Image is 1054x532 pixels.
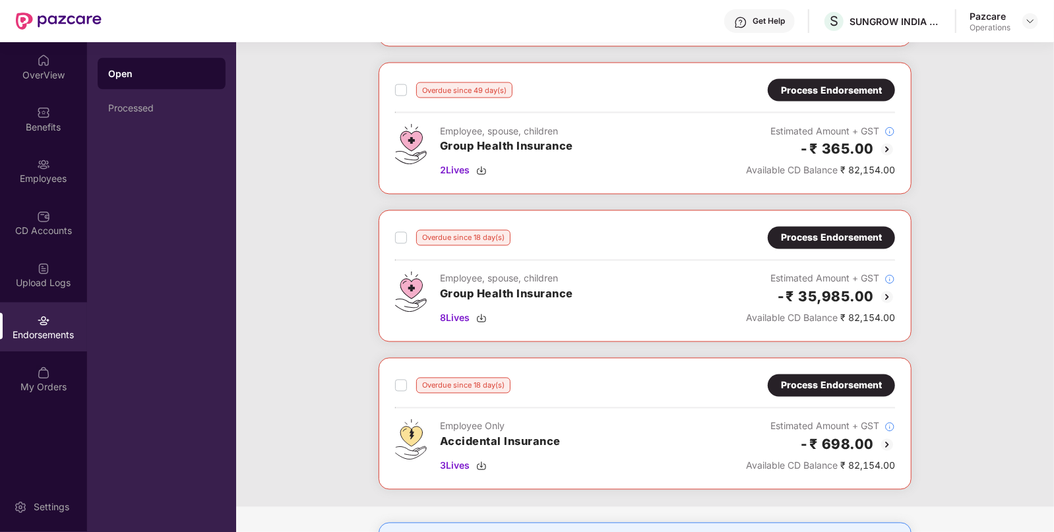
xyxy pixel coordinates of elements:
img: svg+xml;base64,PHN2ZyB4bWxucz0iaHR0cDovL3d3dy53My5vcmcvMjAwMC9zdmciIHdpZHRoPSI0Ny43MTQiIGhlaWdodD... [395,272,427,312]
img: svg+xml;base64,PHN2ZyBpZD0iRG93bmxvYWQtMzJ4MzIiIHhtbG5zPSJodHRwOi8vd3d3LnczLm9yZy8yMDAwL3N2ZyIgd2... [476,461,487,471]
div: Employee Only [440,419,561,434]
div: ₹ 82,154.00 [746,459,895,473]
h2: -₹ 698.00 [800,434,875,456]
img: svg+xml;base64,PHN2ZyBpZD0iRW1wbG95ZWVzIiB4bWxucz0iaHR0cDovL3d3dy53My5vcmcvMjAwMC9zdmciIHdpZHRoPS... [37,158,50,171]
img: New Pazcare Logo [16,13,102,30]
div: Process Endorsement [781,83,882,98]
img: svg+xml;base64,PHN2ZyBpZD0iU2V0dGluZy0yMHgyMCIgeG1sbnM9Imh0dHA6Ly93d3cudzMub3JnLzIwMDAvc3ZnIiB3aW... [14,501,27,514]
div: Pazcare [970,10,1010,22]
div: Overdue since 18 day(s) [416,378,511,394]
div: Get Help [753,16,785,26]
span: 2 Lives [440,163,470,178]
span: 3 Lives [440,459,470,473]
div: Overdue since 18 day(s) [416,230,511,246]
div: Estimated Amount + GST [746,124,895,138]
img: svg+xml;base64,PHN2ZyBpZD0iSW5mb18tXzMyeDMyIiBkYXRhLW5hbWU9IkluZm8gLSAzMngzMiIgeG1sbnM9Imh0dHA6Ly... [884,274,895,285]
img: svg+xml;base64,PHN2ZyB4bWxucz0iaHR0cDovL3d3dy53My5vcmcvMjAwMC9zdmciIHdpZHRoPSI0Ny43MTQiIGhlaWdodD... [395,124,427,165]
div: Estimated Amount + GST [746,419,895,434]
h2: -₹ 35,985.00 [776,286,874,308]
img: svg+xml;base64,PHN2ZyBpZD0iRW5kb3JzZW1lbnRzIiB4bWxucz0iaHR0cDovL3d3dy53My5vcmcvMjAwMC9zdmciIHdpZH... [37,314,50,328]
div: Processed [108,103,215,113]
img: svg+xml;base64,PHN2ZyBpZD0iTXlfT3JkZXJzIiBkYXRhLW5hbWU9Ik15IE9yZGVycyIgeG1sbnM9Imh0dHA6Ly93d3cudz... [37,367,50,380]
h2: -₹ 365.00 [800,138,875,160]
div: Employee, spouse, children [440,272,573,286]
div: ₹ 82,154.00 [746,311,895,326]
img: svg+xml;base64,PHN2ZyBpZD0iVXBsb2FkX0xvZ3MiIGRhdGEtbmFtZT0iVXBsb2FkIExvZ3MiIHhtbG5zPSJodHRwOi8vd3... [37,262,50,276]
div: Settings [30,501,73,514]
div: SUNGROW INDIA PRIVATE LIMITED [850,15,942,28]
img: svg+xml;base64,PHN2ZyBpZD0iSGVscC0zMngzMiIgeG1sbnM9Imh0dHA6Ly93d3cudzMub3JnLzIwMDAvc3ZnIiB3aWR0aD... [734,16,747,29]
img: svg+xml;base64,PHN2ZyBpZD0iQmVuZWZpdHMiIHhtbG5zPSJodHRwOi8vd3d3LnczLm9yZy8yMDAwL3N2ZyIgd2lkdGg9Ij... [37,106,50,119]
span: Available CD Balance [746,165,838,176]
img: svg+xml;base64,PHN2ZyBpZD0iSW5mb18tXzMyeDMyIiBkYXRhLW5hbWU9IkluZm8gLSAzMngzMiIgeG1sbnM9Imh0dHA6Ly... [884,422,895,432]
img: svg+xml;base64,PHN2ZyBpZD0iQ0RfQWNjb3VudHMiIGRhdGEtbmFtZT0iQ0QgQWNjb3VudHMiIHhtbG5zPSJodHRwOi8vd3... [37,210,50,223]
img: svg+xml;base64,PHN2ZyBpZD0iQmFjay0yMHgyMCIgeG1sbnM9Imh0dHA6Ly93d3cudzMub3JnLzIwMDAvc3ZnIiB3aWR0aD... [879,289,895,305]
div: Process Endorsement [781,231,882,245]
img: svg+xml;base64,PHN2ZyB4bWxucz0iaHR0cDovL3d3dy53My5vcmcvMjAwMC9zdmciIHdpZHRoPSI0OS4zMjEiIGhlaWdodD... [395,419,427,460]
div: Process Endorsement [781,378,882,393]
img: svg+xml;base64,PHN2ZyBpZD0iQmFjay0yMHgyMCIgeG1sbnM9Imh0dHA6Ly93d3cudzMub3JnLzIwMDAvc3ZnIiB3aWR0aD... [879,437,895,453]
img: svg+xml;base64,PHN2ZyBpZD0iQmFjay0yMHgyMCIgeG1sbnM9Imh0dHA6Ly93d3cudzMub3JnLzIwMDAvc3ZnIiB3aWR0aD... [879,142,895,158]
img: svg+xml;base64,PHN2ZyBpZD0iRHJvcGRvd24tMzJ4MzIiIHhtbG5zPSJodHRwOi8vd3d3LnczLm9yZy8yMDAwL3N2ZyIgd2... [1025,16,1036,26]
img: svg+xml;base64,PHN2ZyBpZD0iSW5mb18tXzMyeDMyIiBkYXRhLW5hbWU9IkluZm8gLSAzMngzMiIgeG1sbnM9Imh0dHA6Ly... [884,127,895,137]
h3: Group Health Insurance [440,138,573,156]
div: ₹ 82,154.00 [746,163,895,178]
img: svg+xml;base64,PHN2ZyBpZD0iSG9tZSIgeG1sbnM9Imh0dHA6Ly93d3cudzMub3JnLzIwMDAvc3ZnIiB3aWR0aD0iMjAiIG... [37,54,50,67]
h3: Group Health Insurance [440,286,573,303]
img: svg+xml;base64,PHN2ZyBpZD0iRG93bmxvYWQtMzJ4MzIiIHhtbG5zPSJodHRwOi8vd3d3LnczLm9yZy8yMDAwL3N2ZyIgd2... [476,313,487,324]
div: Operations [970,22,1010,33]
span: S [830,13,838,29]
div: Employee, spouse, children [440,124,573,138]
div: Estimated Amount + GST [746,272,895,286]
h3: Accidental Insurance [440,434,561,451]
img: svg+xml;base64,PHN2ZyBpZD0iRG93bmxvYWQtMzJ4MzIiIHhtbG5zPSJodHRwOi8vd3d3LnczLm9yZy8yMDAwL3N2ZyIgd2... [476,165,487,176]
span: Available CD Balance [746,460,838,471]
div: Overdue since 49 day(s) [416,82,512,98]
span: 8 Lives [440,311,470,326]
div: Open [108,67,215,80]
span: Available CD Balance [746,312,838,324]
